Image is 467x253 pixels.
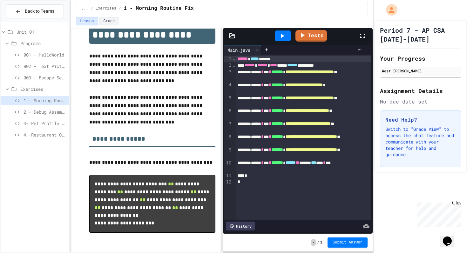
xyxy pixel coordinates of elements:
[20,86,66,92] span: Exercises
[96,6,116,11] span: Exercises
[380,26,461,43] h1: Period 7 - AP CSA [DATE]-[DATE]
[91,6,93,11] span: /
[24,63,66,70] span: 002 - Text Picture
[119,6,121,11] span: /
[24,131,66,138] span: 4 -Restaurant Order System
[311,239,316,246] span: -
[385,116,456,123] h3: Need Help?
[224,47,254,53] div: Main.java
[224,82,232,95] div: 4
[81,6,88,11] span: ...
[380,86,461,95] h2: Assignment Details
[295,30,327,42] a: Tests
[232,56,235,61] span: Fold line
[320,240,322,245] span: 1
[224,173,232,179] div: 11
[99,17,119,25] button: Grade
[382,68,459,74] div: West [PERSON_NAME]
[333,240,362,245] span: Submit Answer
[226,222,255,230] div: History
[440,228,461,247] iframe: chat widget
[124,5,194,12] span: 1 - Morning Routine Fix
[224,45,261,55] div: Main.java
[317,240,320,245] span: /
[385,126,456,158] p: Switch to "Grade View" to access the chat feature and communicate with your teacher for help and ...
[6,4,64,18] button: Back to Teams
[224,147,232,160] div: 9
[3,3,44,40] div: Chat with us now!Close
[20,40,66,47] span: Programs
[76,17,98,25] button: Lesson
[224,179,232,185] div: 12
[224,56,232,62] div: 1
[24,120,66,127] span: 3- Pet Profile Fix
[380,98,461,105] div: No due date set
[414,200,461,227] iframe: chat widget
[379,3,399,17] div: My Account
[25,8,54,15] span: Back to Teams
[232,63,235,68] span: Fold line
[328,237,368,248] button: Submit Answer
[224,108,232,121] div: 6
[24,97,66,104] span: 1 - Morning Routine Fix
[224,121,232,134] div: 7
[224,160,232,173] div: 10
[24,51,66,58] span: 001 - HelloWorld
[17,29,66,35] span: Unit 01
[24,74,66,81] span: 003 - Escape Sequences
[24,109,66,115] span: 2 - Debug Assembly
[224,95,232,108] div: 5
[224,134,232,147] div: 8
[224,69,232,82] div: 3
[224,62,232,69] div: 2
[380,54,461,63] h2: Your Progress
